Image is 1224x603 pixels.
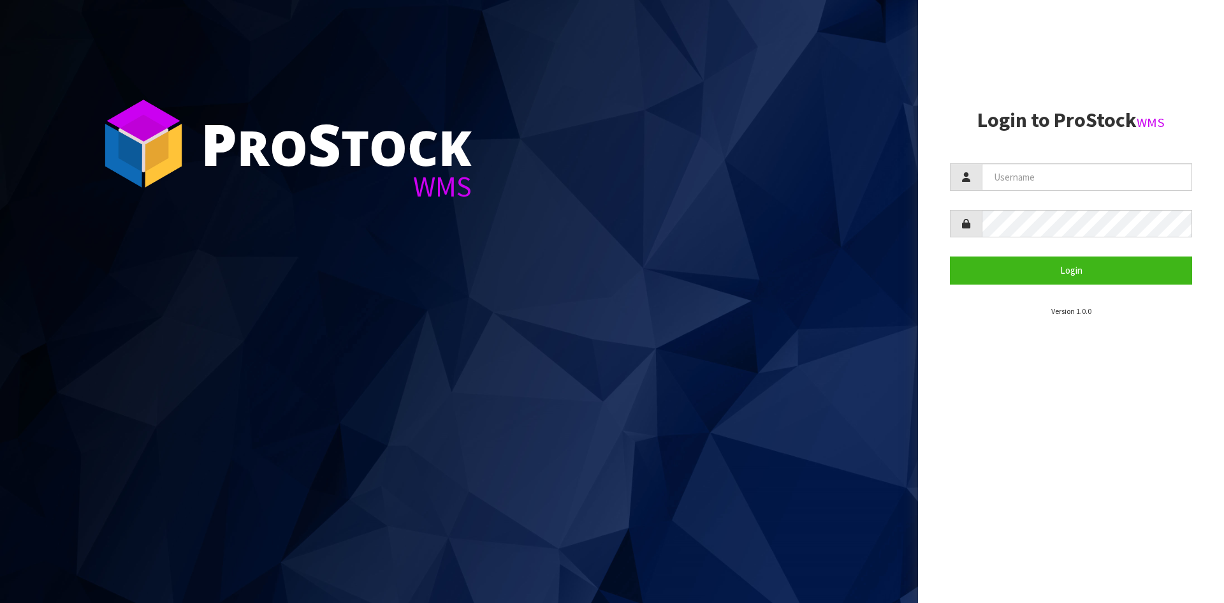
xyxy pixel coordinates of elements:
[950,109,1192,131] h2: Login to ProStock
[96,96,191,191] img: ProStock Cube
[1137,114,1165,131] small: WMS
[982,163,1192,191] input: Username
[308,105,341,182] span: S
[201,172,472,201] div: WMS
[201,115,472,172] div: ro tock
[1051,306,1091,316] small: Version 1.0.0
[950,257,1192,284] button: Login
[201,105,237,182] span: P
